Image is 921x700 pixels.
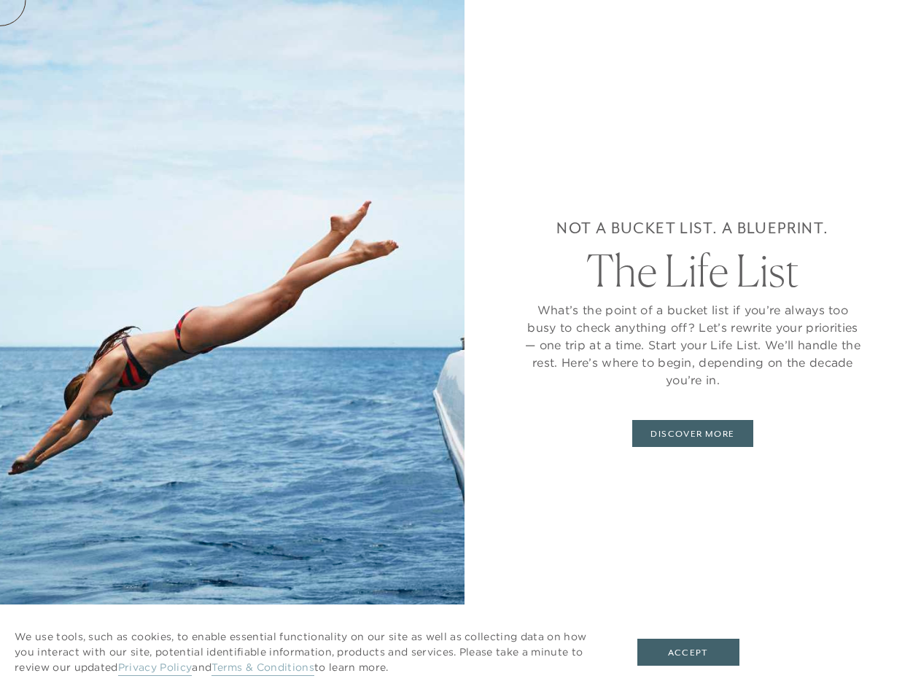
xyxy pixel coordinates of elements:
h6: Not a bucket list. A blueprint. [556,217,828,240]
p: What’s the point of a bucket list if you’re always too busy to check anything off? Let’s rewrite ... [523,301,863,389]
button: Accept [637,639,739,666]
a: Terms & Conditions [211,661,314,676]
h2: The Life List [586,249,799,292]
a: DISCOVER MORE [632,420,753,448]
a: Privacy Policy [118,661,192,676]
p: We use tools, such as cookies, to enable essential functionality on our site as well as collectin... [15,629,608,675]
